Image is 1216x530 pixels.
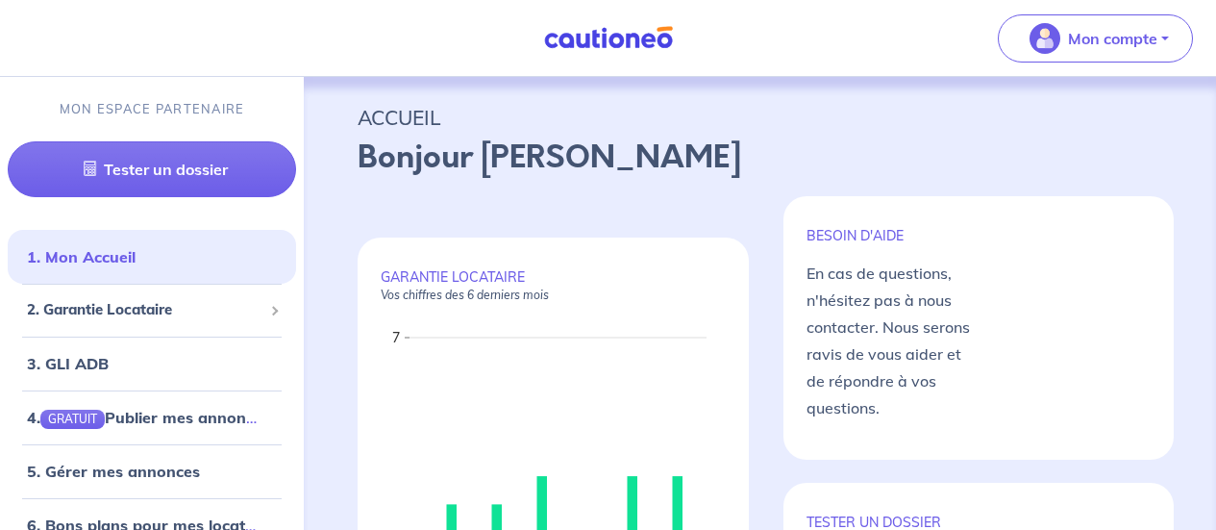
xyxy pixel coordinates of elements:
em: Vos chiffres des 6 derniers mois [381,288,549,302]
p: En cas de questions, n'hésitez pas à nous contacter. Nous serons ravis de vous aider et de répond... [807,260,979,421]
p: ACCUEIL [358,100,1162,135]
a: 3. GLI ADB [27,354,109,373]
p: MON ESPACE PARTENAIRE [60,100,245,118]
a: 1. Mon Accueil [27,247,136,266]
img: illu_account_valid_menu.svg [1030,23,1060,54]
div: 5. Gérer mes annonces [8,452,296,491]
div: 1. Mon Accueil [8,238,296,276]
a: 5. Gérer mes annonces [27,462,200,481]
button: illu_account_valid_menu.svgMon compte [998,14,1193,63]
text: 7 [392,329,400,346]
p: Bonjour [PERSON_NAME] [358,135,1162,181]
p: GARANTIE LOCATAIRE [381,268,726,303]
div: 3. GLI ADB [8,344,296,383]
span: 2. Garantie Locataire [27,299,262,321]
a: 4.GRATUITPublier mes annonces [27,408,270,427]
div: 2. Garantie Locataire [8,291,296,329]
p: Mon compte [1068,27,1157,50]
a: Tester un dossier [8,141,296,197]
p: BESOIN D'AIDE [807,227,979,244]
img: Cautioneo [536,26,681,50]
div: 4.GRATUITPublier mes annonces [8,398,296,437]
